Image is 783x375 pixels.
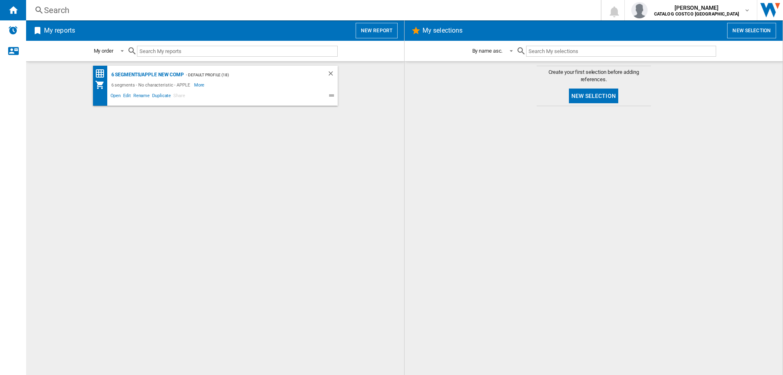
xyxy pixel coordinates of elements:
[327,70,338,80] div: Delete
[132,92,151,102] span: Rename
[94,48,113,54] div: My order
[194,80,206,90] span: More
[172,92,186,102] span: Share
[137,46,338,57] input: Search My reports
[184,70,310,80] div: - Default profile (18)
[631,2,648,18] img: profile.jpg
[151,92,172,102] span: Duplicate
[526,46,716,57] input: Search My selections
[95,80,109,90] div: My Assortment
[421,23,464,38] h2: My selections
[109,80,194,90] div: 6 segments - No characteristic - APPLE
[654,4,739,12] span: [PERSON_NAME]
[44,4,580,16] div: Search
[472,48,503,54] div: By name asc.
[122,92,132,102] span: Edit
[109,70,184,80] div: 6 segments/APPLE new comp
[654,11,739,17] b: CATALOG COSTCO [GEOGRAPHIC_DATA]
[8,25,18,35] img: alerts-logo.svg
[356,23,398,38] button: New report
[727,23,776,38] button: New selection
[569,89,618,103] button: New selection
[537,69,651,83] span: Create your first selection before adding references.
[109,92,122,102] span: Open
[42,23,77,38] h2: My reports
[95,69,109,79] div: Price Matrix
